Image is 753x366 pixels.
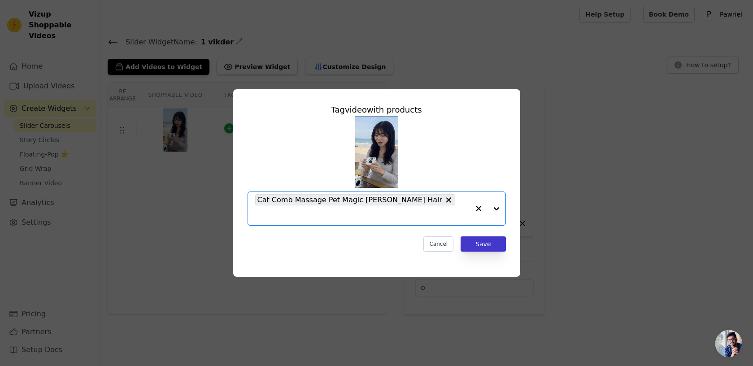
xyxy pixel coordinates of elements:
[257,194,443,205] span: Cat Comb Massage Pet Magic [PERSON_NAME] Hair
[355,116,398,188] img: tn-38619a22aef2464ab9fa83df90eba5c4.png
[423,236,453,252] button: Cancel
[715,330,742,357] a: Открытый чат
[248,104,506,116] div: Tag video with products
[461,236,505,252] button: Save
